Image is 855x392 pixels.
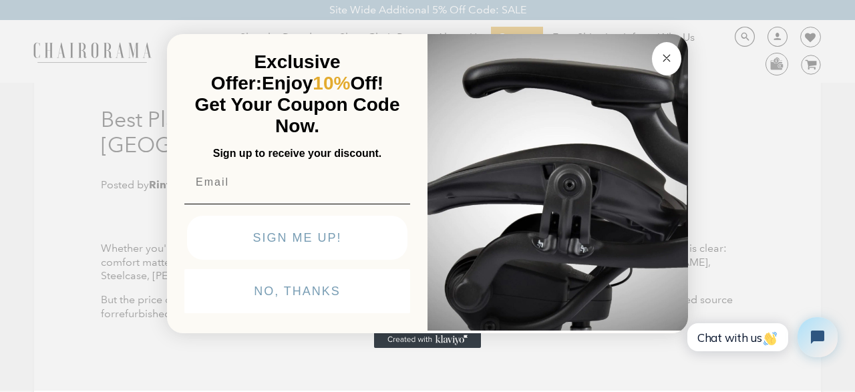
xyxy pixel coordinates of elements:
[187,216,407,260] button: SIGN ME UP!
[213,148,381,159] span: Sign up to receive your discount.
[211,51,341,93] span: Exclusive Offer:
[262,73,383,93] span: Enjoy Off!
[652,42,681,75] button: Close dialog
[427,31,688,331] img: 92d77583-a095-41f6-84e7-858462e0427a.jpeg
[374,332,481,348] a: Created with Klaviyo - opens in a new tab
[184,269,410,313] button: NO, THANKS
[184,169,410,196] input: Email
[673,306,849,369] iframe: Tidio Chat
[313,73,350,93] span: 10%
[195,94,400,136] span: Get Your Coupon Code Now.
